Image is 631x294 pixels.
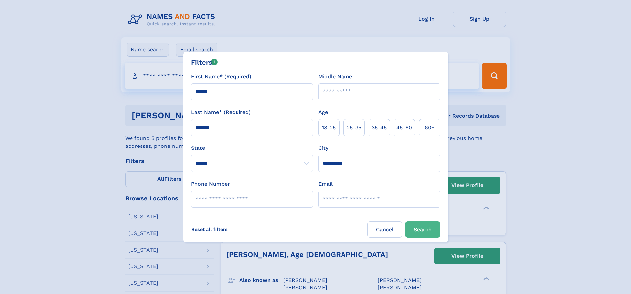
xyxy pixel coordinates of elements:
label: Age [318,108,328,116]
div: Filters [191,57,218,67]
span: 35‑45 [372,124,387,132]
span: 60+ [425,124,435,132]
span: 25‑35 [347,124,361,132]
span: 45‑60 [396,124,412,132]
label: State [191,144,313,152]
label: Cancel [367,221,402,238]
span: 18‑25 [322,124,336,132]
label: Middle Name [318,73,352,81]
label: City [318,144,328,152]
button: Search [405,221,440,238]
label: Reset all filters [187,221,232,237]
label: Email [318,180,333,188]
label: Last Name* (Required) [191,108,251,116]
label: First Name* (Required) [191,73,251,81]
label: Phone Number [191,180,230,188]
